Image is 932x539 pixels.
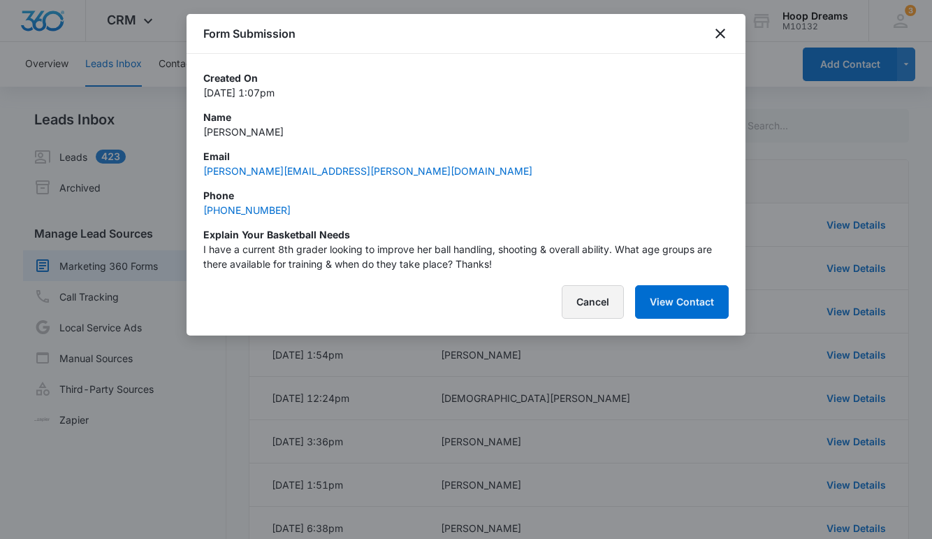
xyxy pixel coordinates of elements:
[203,110,729,124] p: Name
[635,285,729,319] button: View Contact
[203,124,729,139] p: [PERSON_NAME]
[203,188,729,203] p: Phone
[562,285,624,319] button: Cancel
[203,242,729,271] p: I have a current 8th grader looking to improve her ball handling, shooting & overall ability. Wha...
[203,149,729,164] p: Email
[203,71,729,85] p: Created On
[203,25,296,42] h1: Form Submission
[203,204,291,216] a: [PHONE_NUMBER]
[712,25,729,42] button: close
[203,85,729,100] p: [DATE] 1:07pm
[203,165,532,177] a: [PERSON_NAME][EMAIL_ADDRESS][PERSON_NAME][DOMAIN_NAME]
[203,227,729,242] p: Explain your basketball needs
